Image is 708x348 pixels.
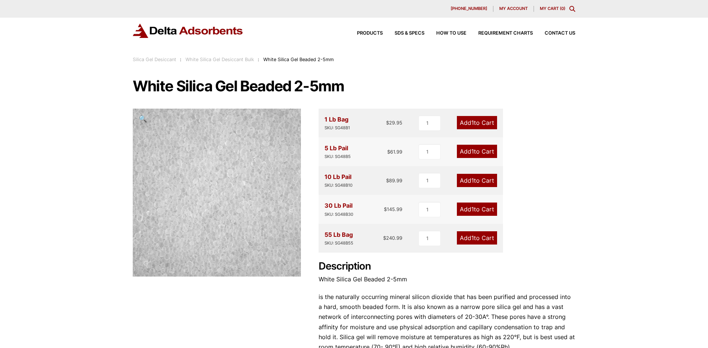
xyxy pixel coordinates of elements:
span: $ [386,177,389,183]
h1: White Silica Gel Beaded 2-5mm [133,78,575,94]
h2: Description [319,260,575,273]
div: SKU: SG48B1 [324,124,350,131]
a: Requirement Charts [466,31,533,36]
span: 1 [471,177,474,184]
span: 1 [471,119,474,126]
span: : [180,57,181,62]
bdi: 61.99 [387,149,402,155]
a: Add1to Cart [457,203,497,216]
div: Toggle Modal Content [569,6,575,12]
a: Products [345,31,383,36]
span: $ [384,206,387,212]
span: $ [387,149,390,155]
span: Requirement Charts [478,31,533,36]
bdi: 240.99 [383,235,402,241]
span: How to Use [436,31,466,36]
span: My account [499,7,528,11]
a: Add1to Cart [457,116,497,129]
div: SKU: SG48B5 [324,153,351,160]
a: Add1to Cart [457,145,497,158]
span: 0 [561,6,564,11]
div: 30 Lb Pail [324,201,353,218]
bdi: 145.99 [384,206,402,212]
a: Add1to Cart [457,231,497,245]
span: $ [386,120,389,126]
bdi: 89.99 [386,177,402,183]
img: Delta Adsorbents [133,24,243,38]
span: 🔍 [139,115,147,123]
div: 5 Lb Pail [324,143,351,160]
span: [PHONE_NUMBER] [451,7,487,11]
a: SDS & SPECS [383,31,424,36]
span: Products [357,31,383,36]
a: View full-screen image gallery [133,109,153,129]
a: Silica Gel Desiccant [133,57,176,62]
a: My Cart (0) [540,6,565,11]
span: White Silica Gel Beaded 2-5mm [263,57,334,62]
div: SKU: SG48B30 [324,211,353,218]
span: $ [383,235,386,241]
a: [PHONE_NUMBER] [445,6,493,12]
a: White Silica Gel Desiccant Bulk [185,57,254,62]
span: 1 [471,205,474,213]
div: SKU: SG48B55 [324,240,353,247]
span: SDS & SPECS [395,31,424,36]
span: Contact Us [545,31,575,36]
bdi: 29.95 [386,120,402,126]
a: Contact Us [533,31,575,36]
span: 1 [471,234,474,242]
span: : [258,57,259,62]
a: How to Use [424,31,466,36]
div: 1 Lb Bag [324,115,350,131]
div: 10 Lb Pail [324,172,353,189]
a: My account [493,6,534,12]
span: 1 [471,148,474,155]
a: Add1to Cart [457,174,497,187]
p: White Silica Gel Beaded 2-5mm [319,274,575,284]
div: SKU: SG48B10 [324,182,353,189]
div: 55 Lb Bag [324,230,353,247]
